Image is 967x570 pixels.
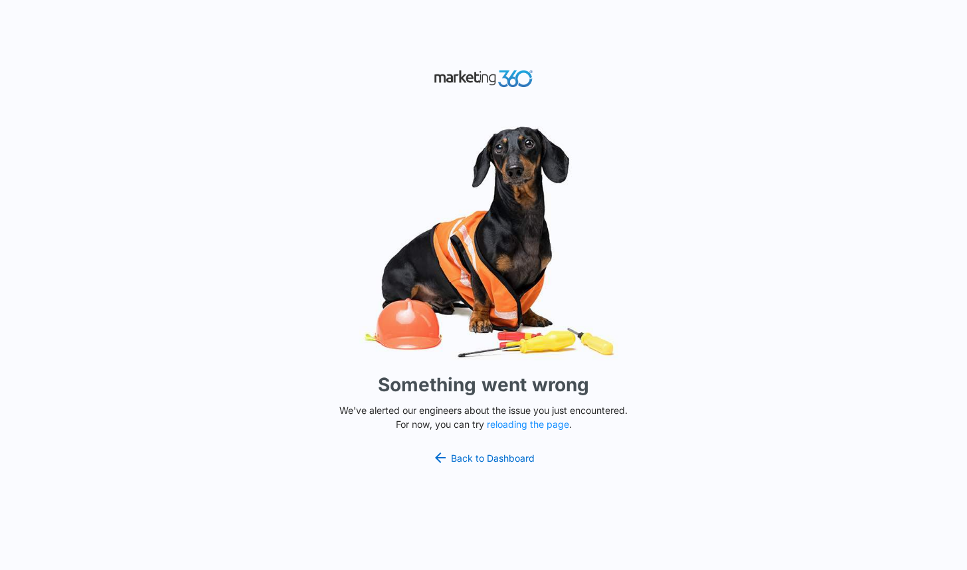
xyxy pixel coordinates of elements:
button: reloading the page [487,419,569,430]
h1: Something went wrong [378,371,589,399]
p: We've alerted our engineers about the issue you just encountered. For now, you can try . [334,403,633,431]
img: Marketing 360 Logo [434,67,533,90]
img: Sad Dog [284,118,683,366]
a: Back to Dashboard [432,450,535,466]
